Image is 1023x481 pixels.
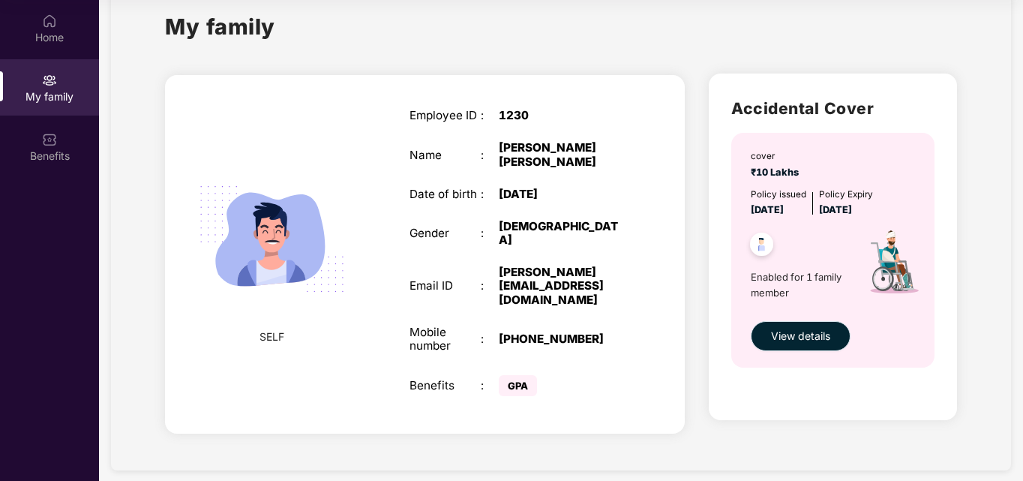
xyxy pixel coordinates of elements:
[499,188,624,201] div: [DATE]
[499,141,624,168] div: [PERSON_NAME] [PERSON_NAME]
[42,14,57,29] img: svg+xml;base64,PHN2ZyBpZD0iSG9tZSIgeG1sbnM9Imh0dHA6Ly93d3cudzMub3JnLzIwMDAvc3ZnIiB3aWR0aD0iMjAiIG...
[409,227,481,240] div: Gender
[409,109,481,122] div: Employee ID
[481,379,499,392] div: :
[499,266,624,307] div: [PERSON_NAME][EMAIL_ADDRESS][DOMAIN_NAME]
[819,204,852,215] span: [DATE]
[731,96,934,121] h2: Accidental Cover
[499,109,624,122] div: 1230
[481,109,499,122] div: :
[751,188,806,202] div: Policy issued
[751,167,803,178] span: ₹10 Lakhs
[751,204,784,215] span: [DATE]
[409,149,481,162] div: Name
[481,188,499,201] div: :
[499,220,624,247] div: [DEMOGRAPHIC_DATA]
[819,188,873,202] div: Policy Expiry
[481,279,499,293] div: :
[409,326,481,353] div: Mobile number
[409,279,481,293] div: Email ID
[481,332,499,346] div: :
[771,328,830,344] span: View details
[165,10,275,44] h1: My family
[848,218,936,313] img: icon
[751,269,848,300] span: Enabled for 1 family member
[499,375,537,396] span: GPA
[409,379,481,392] div: Benefits
[182,149,361,329] img: svg+xml;base64,PHN2ZyB4bWxucz0iaHR0cDovL3d3dy53My5vcmcvMjAwMC9zdmciIHdpZHRoPSIyMjQiIGhlaWdodD0iMT...
[499,332,624,346] div: [PHONE_NUMBER]
[481,149,499,162] div: :
[481,227,499,240] div: :
[259,329,284,345] span: SELF
[743,228,780,265] img: svg+xml;base64,PHN2ZyB4bWxucz0iaHR0cDovL3d3dy53My5vcmcvMjAwMC9zdmciIHdpZHRoPSI0OC45NDMiIGhlaWdodD...
[42,73,57,88] img: svg+xml;base64,PHN2ZyB3aWR0aD0iMjAiIGhlaWdodD0iMjAiIHZpZXdCb3g9IjAgMCAyMCAyMCIgZmlsbD0ibm9uZSIgeG...
[751,321,850,351] button: View details
[409,188,481,201] div: Date of birth
[42,132,57,147] img: svg+xml;base64,PHN2ZyBpZD0iQmVuZWZpdHMiIHhtbG5zPSJodHRwOi8vd3d3LnczLm9yZy8yMDAwL3N2ZyIgd2lkdGg9Ij...
[751,149,803,164] div: cover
